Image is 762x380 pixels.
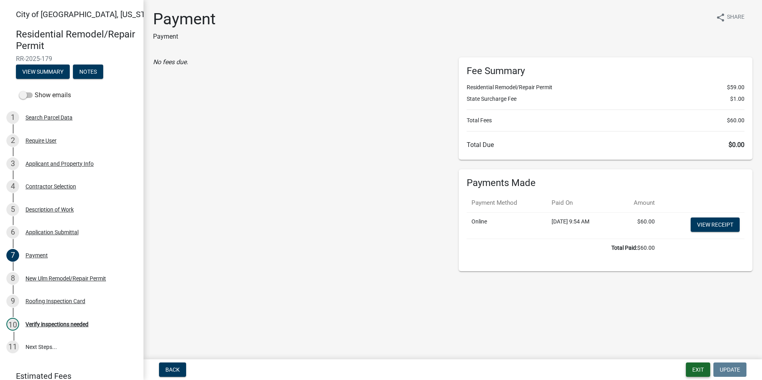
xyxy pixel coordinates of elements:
button: View Summary [16,65,70,79]
td: Online [467,212,547,239]
div: Applicant and Property Info [26,161,94,166]
button: Notes [73,65,103,79]
td: $60.00 [467,239,660,257]
a: View receipt [691,217,740,232]
div: 7 [6,249,19,262]
div: 3 [6,157,19,170]
td: $60.00 [615,212,660,239]
h6: Fee Summary [467,65,744,77]
h6: Total Due [467,141,744,149]
th: Paid On [547,194,615,212]
li: Residential Remodel/Repair Permit [467,83,744,92]
div: Search Parcel Data [26,115,73,120]
div: 11 [6,341,19,353]
div: Roofing Inspection Card [26,298,85,304]
div: 4 [6,180,19,193]
div: 8 [6,272,19,285]
li: State Surcharge Fee [467,95,744,103]
button: Back [159,362,186,377]
td: [DATE] 9:54 AM [547,212,615,239]
li: Total Fees [467,116,744,125]
div: 1 [6,111,19,124]
wm-modal-confirm: Notes [73,69,103,75]
i: share [716,13,725,22]
div: 10 [6,318,19,331]
span: $60.00 [727,116,744,125]
label: Show emails [19,90,71,100]
button: Exit [686,362,710,377]
div: Contractor Selection [26,184,76,189]
div: 9 [6,295,19,308]
span: $59.00 [727,83,744,92]
div: Verify inspections needed [26,321,88,327]
p: Payment [153,32,216,41]
b: Total Paid: [611,245,637,251]
span: Share [727,13,744,22]
div: 2 [6,134,19,147]
button: Update [713,362,746,377]
span: $1.00 [730,95,744,103]
span: $0.00 [729,141,744,149]
span: RR-2025-179 [16,55,128,63]
div: Payment [26,253,48,258]
th: Payment Method [467,194,547,212]
h1: Payment [153,10,216,29]
span: Back [165,366,180,373]
i: No fees due. [153,58,188,66]
div: 5 [6,203,19,216]
span: City of [GEOGRAPHIC_DATA], [US_STATE] [16,10,161,19]
div: Application Submittal [26,229,79,235]
div: Require User [26,138,57,143]
div: New Ulm Remodel/Repair Permit [26,276,106,281]
div: Description of Work [26,207,74,212]
h6: Payments Made [467,177,744,189]
div: 6 [6,226,19,239]
h4: Residential Remodel/Repair Permit [16,29,137,52]
th: Amount [615,194,660,212]
wm-modal-confirm: Summary [16,69,70,75]
button: shareShare [709,10,751,25]
span: Update [720,366,740,373]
